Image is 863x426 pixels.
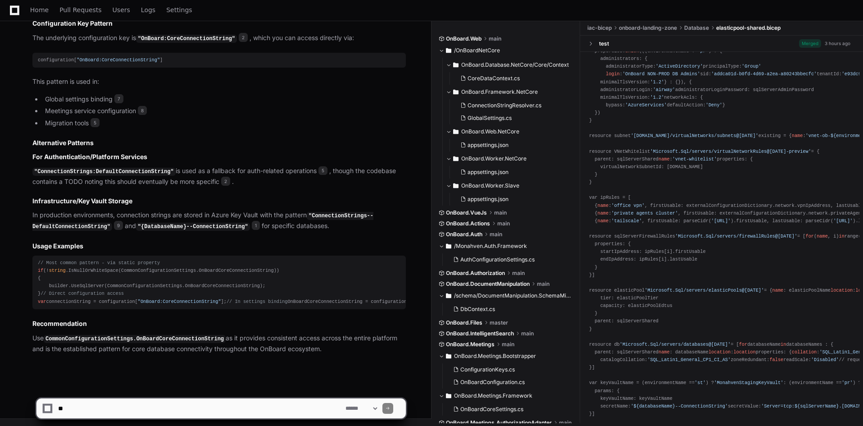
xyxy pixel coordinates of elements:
[697,48,709,54] span: 'pr'
[831,287,853,293] span: location
[460,366,515,373] span: ConfigurationKeys.cs
[446,209,487,216] span: OnBoard.VueJs
[457,193,568,206] button: appsettings.json
[239,33,248,42] span: 2
[742,64,761,69] span: 'Group'
[611,218,642,223] span: 'tailscale'
[468,75,520,82] span: CoreDataContext.cs
[672,156,717,161] span: 'vnet-whitelist'
[446,280,530,288] span: OnBoard.DocumentManipulation
[622,71,700,77] span: 'OnBoard NON-PROD DB Admins'
[227,299,288,304] span: // In settings binding
[468,169,509,176] span: appsettings.json
[38,56,400,64] div: configuration[ ]
[460,306,495,313] span: DbContext.cs
[489,35,501,42] span: main
[714,380,783,385] span: 'MonahvenStagingKeyVault'
[711,71,817,77] span: 'addca01d-b0fd-4d69-a2ea-a80243bbecfc'
[439,289,573,303] button: /schema/DocumentManipulation.SchemaMigration
[650,148,811,154] span: 'Microsoft.Sql/servers/virtualNetworkRules@[DATE]-preview'
[716,24,781,32] span: elasticpool-shared.bicep
[512,270,525,277] span: main
[446,85,573,99] button: OnBoard.Framework.NetCore
[136,223,250,231] code: "{DatabaseName}--ConnectionString"
[32,19,406,28] h2: Configuration Key Pattern
[769,357,783,362] span: false
[32,168,176,176] code: "ConnectionStrings:DefaultConnectionString"
[221,177,230,186] span: 2
[38,268,43,273] span: if
[32,33,406,44] p: The underlying configuration key is , which you can access directly via:
[439,239,573,253] button: /Monahven.Auth.Framework
[521,330,534,337] span: main
[611,210,678,215] span: 'private agents cluster'
[318,166,327,175] span: 5
[695,380,706,385] span: 'st'
[32,152,406,161] h3: For Authentication/Platform Services
[38,259,400,306] div: (! .IsNullOrWhiteSpace(CommonConfigurationSettings.OnBoardCoreConnectionString)) { builder.UseSql...
[450,376,568,389] button: OnBoardConfiguration.cs
[446,270,505,277] span: OnBoard.Authorization
[620,341,731,347] span: 'Microsoft.Sql/servers/databases@[DATE]'
[457,99,568,112] button: ConnectionStringResolver.cs
[136,35,237,43] code: "OnBoard:CoreConnectionString"
[457,139,568,151] button: appsettings.json
[457,112,568,124] button: GlobalSettings.cs
[446,58,573,72] button: OnBoard.Database.NetCore/Core/Context
[619,24,677,32] span: onboard-landing-zone
[772,287,784,293] span: name
[252,221,260,230] span: 1
[468,142,509,149] span: appsettings.json
[439,349,573,363] button: OnBoard.Meetings.Bootstrapper
[792,133,803,138] span: name
[454,47,500,54] span: /OnBoardNetCore
[631,133,758,138] span: '[DOMAIN_NAME]/virtualNetworks/subnets@[DATE]'
[32,138,406,147] h2: Alternative Patterns
[44,335,226,343] code: CommonConfigurationSettings.OnBoardCoreConnectionString
[461,128,519,135] span: OnBoard.Web.NetCore
[460,379,525,386] span: OnBoardConfiguration.cs
[446,220,490,227] span: OnBoard.Actions
[792,349,817,354] span: collation
[650,79,664,84] span: '1.2'
[597,218,609,223] span: name
[113,7,130,13] span: Users
[457,166,568,179] button: appsettings.json
[32,77,406,87] p: This pattern is used in:
[537,280,550,288] span: main
[454,243,527,250] span: /Monahven.Auth.Framework
[32,319,406,328] h2: Recommendation
[656,64,703,69] span: 'ActiveDirectory'
[41,291,124,296] span: // Direct configuration access
[114,221,123,230] span: 9
[675,234,797,239] span: 'Microsoft.Sql/servers/firewallRules@[DATE]'
[461,155,527,162] span: OnBoard.Worker.NetCore
[446,319,482,326] span: OnBoard.Files
[91,118,100,127] span: 5
[659,156,670,161] span: name
[42,106,406,116] li: Meetings service configuration
[833,218,853,223] span: '[URL]'
[446,45,451,56] svg: Directory
[32,197,406,206] h3: Infrastructure/Key Vault Storage
[711,218,731,223] span: '[URL]'
[468,102,541,109] span: ConnectionStringResolver.cs
[706,102,722,107] span: 'Deny'
[32,210,406,231] p: In production environments, connection strings are stored in Azure Key Vault with the pattern and...
[599,40,609,47] div: test
[781,341,786,347] span: in
[450,363,568,376] button: ConfigurationKeys.cs
[490,319,508,326] span: master
[659,349,670,354] span: name
[461,182,519,189] span: OnBoard.Worker.Slave
[461,88,538,96] span: OnBoard.Framework.NetCore
[597,210,609,215] span: name
[446,179,573,193] button: OnBoard.Worker.Slave
[825,40,850,47] div: 3 hours ago
[461,61,569,69] span: OnBoard.Database.NetCore/Core/Context
[446,351,451,362] svg: Directory
[38,260,160,266] span: // Most common pattern - via static property
[446,241,451,252] svg: Directory
[611,202,645,208] span: 'office vpn'
[450,253,568,266] button: AuthConfigurationSettings.cs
